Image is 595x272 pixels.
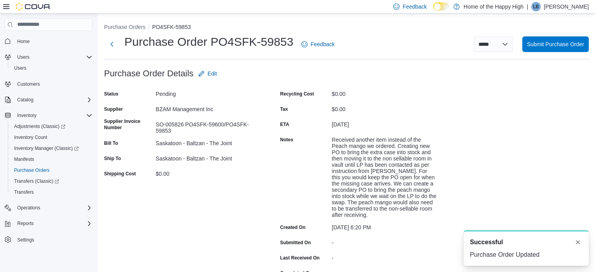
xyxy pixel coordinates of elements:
button: Operations [2,202,95,213]
label: Bill To [104,140,118,146]
button: Catalog [14,95,36,104]
button: Manifests [8,154,95,165]
span: Users [14,65,26,71]
span: Inventory [14,111,92,120]
span: Purchase Orders [14,167,50,173]
button: Inventory [2,110,95,121]
button: Purchase Orders [8,165,95,176]
span: Manifests [11,155,92,164]
span: Home [14,36,92,46]
button: Users [14,52,32,62]
div: $0.00 [332,88,437,97]
div: [DATE] [332,118,437,128]
div: Saskatoon - Baltzan - The Joint [156,152,261,162]
span: Inventory Count [14,134,47,141]
button: Users [2,52,95,63]
label: Tax [280,106,288,112]
label: Notes [280,137,293,143]
div: Saskatoon - Baltzan - The Joint [156,137,261,146]
span: Inventory Count [11,133,92,142]
label: Ship To [104,155,121,162]
button: Next [104,36,120,52]
span: Transfers (Classic) [11,177,92,186]
span: Manifests [14,156,34,162]
div: Purchase Order Updated [470,250,582,259]
button: Dismiss toast [573,238,582,247]
span: Edit [208,70,217,77]
p: [PERSON_NAME] [544,2,589,11]
p: Home of the Happy High [464,2,523,11]
span: Transfers [14,189,34,195]
input: Dark Mode [433,2,449,11]
nav: An example of EuiBreadcrumbs [104,23,589,32]
span: LB [533,2,539,11]
span: Home [17,38,30,45]
span: Inventory Manager (Classic) [14,145,79,151]
div: [DATE] 6:20 PM [332,221,437,231]
button: Users [8,63,95,74]
a: Manifests [11,155,37,164]
span: Operations [17,205,40,211]
label: Supplier Invoice Number [104,118,153,131]
a: Settings [14,235,37,245]
h1: Purchase Order PO4SFK-59853 [124,34,293,50]
a: Inventory Manager (Classic) [8,143,95,154]
span: Operations [14,203,92,213]
div: BZAM Management Inc [156,103,261,112]
a: Adjustments (Classic) [11,122,68,131]
span: Customers [14,79,92,89]
span: Purchase Orders [11,166,92,175]
span: Reports [14,219,92,228]
span: Users [14,52,92,62]
a: Home [14,37,33,46]
span: Settings [14,234,92,244]
button: Catalog [2,94,95,105]
a: Users [11,63,29,73]
img: Cova [16,3,51,11]
div: $0.00 [156,168,261,177]
button: Settings [2,234,95,245]
div: Notification [470,238,582,247]
span: Adjustments (Classic) [11,122,92,131]
span: Inventory [17,112,36,119]
h3: Purchase Order Details [104,69,194,78]
label: Supplier [104,106,123,112]
a: Inventory Manager (Classic) [11,144,82,153]
div: SO-005826 PO4SFK-59600/PO4SFK-59853 [156,118,261,134]
button: Operations [14,203,43,213]
span: Feedback [403,3,426,11]
span: Inventory Manager (Classic) [11,144,92,153]
a: Transfers (Classic) [11,177,62,186]
div: Received another item instead of the Peach mango we ordered. Creating new PO to bring the extra c... [332,133,437,218]
label: Recycling Cost [280,91,314,97]
a: Transfers (Classic) [8,176,95,187]
div: $0.00 [332,103,437,112]
button: Home [2,36,95,47]
button: Inventory [14,111,40,120]
a: Adjustments (Classic) [8,121,95,132]
div: - [332,236,437,246]
button: Reports [14,219,37,228]
label: ETA [280,121,289,128]
button: Customers [2,78,95,90]
div: Luke Benson [531,2,541,11]
span: Transfers (Classic) [14,178,59,184]
label: Submitted On [280,240,311,246]
span: Customers [17,81,40,87]
span: Catalog [17,97,33,103]
div: Pending [156,88,261,97]
label: Last Received On [280,255,320,261]
button: Transfers [8,187,95,198]
span: Feedback [311,40,334,48]
label: Created On [280,224,306,231]
p: | [527,2,528,11]
span: Adjustments (Classic) [14,123,65,130]
nav: Complex example [5,32,92,266]
button: Inventory Count [8,132,95,143]
span: Settings [17,237,34,243]
button: Purchase Orders [104,24,146,30]
label: Shipping Cost [104,171,136,177]
span: Successful [470,238,503,247]
button: Submit Purchase Order [522,36,589,52]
